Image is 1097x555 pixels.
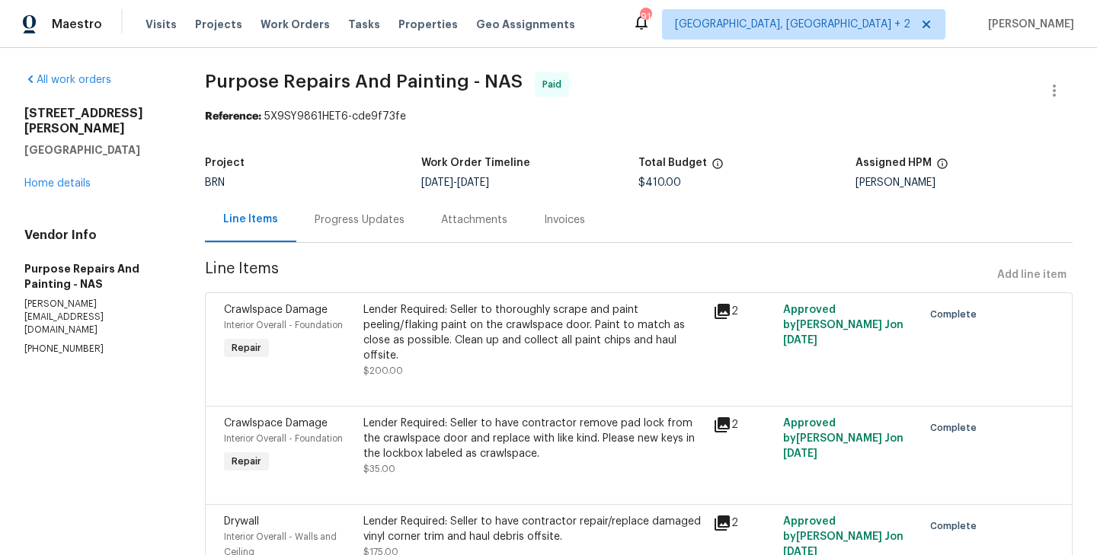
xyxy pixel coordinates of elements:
div: Lender Required: Seller to have contractor repair/replace damaged vinyl corner trim and haul debr... [363,514,704,544]
span: [DATE] [783,335,817,346]
span: Repair [225,340,267,356]
div: [PERSON_NAME] [856,177,1073,188]
span: Complete [930,518,983,534]
span: $410.00 [638,177,681,188]
span: Tasks [348,19,380,30]
div: Lender Required: Seller to thoroughly scrape and paint peeling/flaking paint on the crawlspace do... [363,302,704,363]
div: 2 [713,302,774,321]
a: All work orders [24,75,111,85]
span: Maestro [52,17,102,32]
span: Repair [225,454,267,469]
h5: Assigned HPM [856,158,932,168]
span: Properties [398,17,458,32]
span: - [421,177,489,188]
span: Complete [930,307,983,322]
div: 2 [713,514,774,532]
h5: Work Order Timeline [421,158,530,168]
h4: Vendor Info [24,228,168,243]
p: [PHONE_NUMBER] [24,343,168,356]
span: Approved by [PERSON_NAME] J on [783,418,904,459]
span: Crawlspace Damage [224,305,328,315]
div: 5X9SY9861HET6-cde9f73fe [205,109,1073,124]
a: Home details [24,178,91,189]
h5: Purpose Repairs And Painting - NAS [24,261,168,292]
span: [PERSON_NAME] [982,17,1074,32]
b: Reference: [205,111,261,122]
span: The total cost of line items that have been proposed by Opendoor. This sum includes line items th... [712,158,724,177]
span: Complete [930,420,983,435]
span: Work Orders [261,17,330,32]
span: $200.00 [363,366,403,375]
span: Geo Assignments [476,17,575,32]
span: Interior Overall - Foundation [224,321,343,330]
span: Approved by [PERSON_NAME] J on [783,305,904,346]
h5: [GEOGRAPHIC_DATA] [24,142,168,158]
span: Purpose Repairs And Painting - NAS [205,72,523,91]
div: 91 [640,9,651,24]
span: $35.00 [363,464,395,474]
div: Attachments [441,212,507,228]
span: BRN [205,177,225,188]
div: Lender Required: Seller to have contractor remove pad lock from the crawlspace door and replace w... [363,416,704,461]
span: Interior Overall - Foundation [224,434,343,443]
h5: Project [205,158,245,168]
span: [DATE] [457,177,489,188]
span: [DATE] [421,177,453,188]
div: Line Items [223,212,278,227]
span: Paid [542,77,568,92]
span: Drywall [224,516,259,527]
h2: [STREET_ADDRESS][PERSON_NAME] [24,106,168,136]
h5: Total Budget [638,158,707,168]
span: [DATE] [783,448,817,459]
span: Visits [146,17,177,32]
span: The hpm assigned to this work order. [936,158,948,177]
div: 2 [713,416,774,434]
span: Crawlspace Damage [224,418,328,429]
div: Invoices [544,212,585,228]
p: [PERSON_NAME][EMAIL_ADDRESS][DOMAIN_NAME] [24,298,168,337]
span: Projects [195,17,242,32]
span: Line Items [205,261,991,289]
div: Progress Updates [315,212,405,228]
span: [GEOGRAPHIC_DATA], [GEOGRAPHIC_DATA] + 2 [675,17,910,32]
